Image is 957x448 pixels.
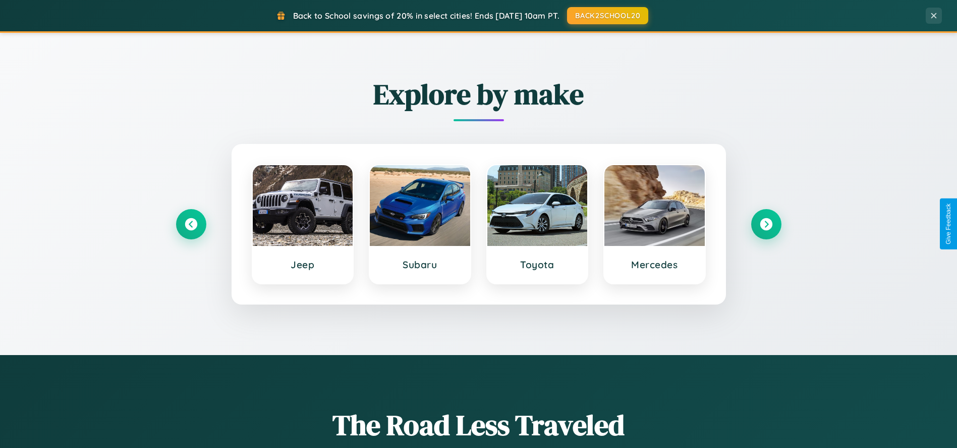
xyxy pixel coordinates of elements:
h3: Mercedes [614,259,695,271]
h2: Explore by make [176,75,781,114]
span: Back to School savings of 20% in select cities! Ends [DATE] 10am PT. [293,11,559,21]
h1: The Road Less Traveled [176,406,781,444]
h3: Subaru [380,259,460,271]
button: BACK2SCHOOL20 [567,7,648,24]
div: Give Feedback [945,204,952,244]
h3: Toyota [497,259,578,271]
h3: Jeep [263,259,343,271]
